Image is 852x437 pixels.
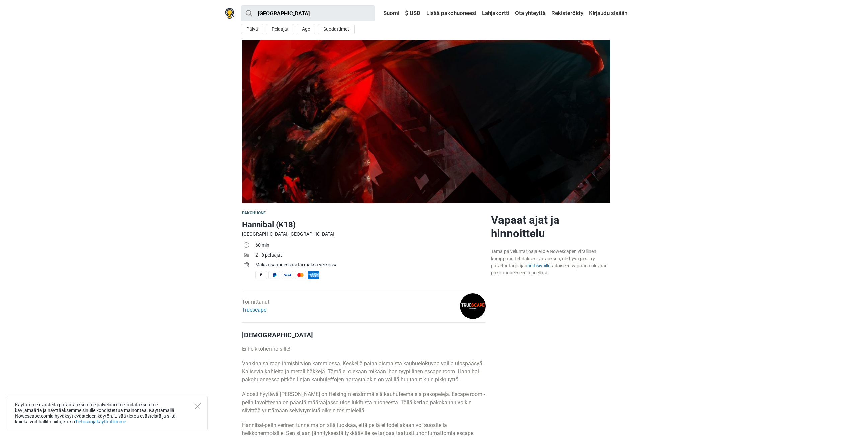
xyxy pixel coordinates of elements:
div: Tämä palveluntarjoaja ei ole Nowescapen virallinen kumppani. Tehdäksesi varauksen, ole hyvä ja si... [491,248,610,276]
div: Maksa saapuessasi tai maksa verkossa [255,261,486,268]
p: Ei heikkohermoisille! [242,345,486,353]
img: Hannibal (K18) photo 1 [242,40,610,203]
input: kokeile “London” [241,5,375,21]
h2: Vapaat ajat ja hinnoittelu [491,213,610,240]
a: Suomi [377,7,401,19]
h4: [DEMOGRAPHIC_DATA] [242,331,486,339]
div: Toimittanut [242,298,269,314]
a: Rekisteröidy [550,7,585,19]
button: Age [297,24,315,34]
button: Pelaajat [266,24,294,34]
p: Aidosti hyytävä [PERSON_NAME] on Helsingin ensimmäisiä kauhuteemaisia pakopelejä. Escape room -pe... [242,390,486,415]
span: PayPal [268,271,280,279]
button: Close [195,403,201,409]
td: 60 min [255,241,486,251]
a: Tietosuojakäytäntömme [75,419,126,424]
img: a9a6653e48976138l.png [460,293,486,319]
img: Nowescape logo [225,8,234,19]
span: MasterCard [295,271,306,279]
h1: Hannibal (K18) [242,219,486,231]
p: Vankina sairaan ihmishirviön kammiossa. Keskellä painajaismaista kauhuelokuvaa vailla ulospääsyä.... [242,360,486,384]
button: Suodattimet [318,24,355,34]
td: 2 - 6 pelaajat [255,251,486,261]
span: Käteinen [255,271,267,279]
div: Käytämme evästeitä parantaaksemme palveluamme, mitataksemme kävijämääriä ja näyttääksemme sinulle... [7,396,208,430]
button: Päivä [241,24,263,34]
a: Ota yhteyttä [513,7,547,19]
a: $ USD [403,7,422,19]
a: Lahjakortti [480,7,511,19]
a: Kirjaudu sisään [587,7,627,19]
img: Suomi [379,11,383,16]
a: nettisivuille [527,263,550,268]
a: Truescape [242,307,266,313]
span: Visa [282,271,293,279]
span: American Express [308,271,319,279]
a: Lisää pakohuoneesi [424,7,478,19]
div: [GEOGRAPHIC_DATA], [GEOGRAPHIC_DATA] [242,231,486,238]
span: Pakohuone [242,211,266,215]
